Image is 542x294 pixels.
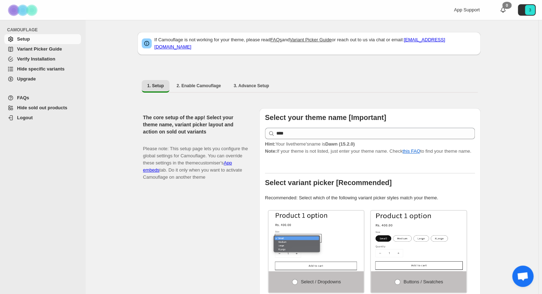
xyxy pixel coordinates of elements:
h2: The core setup of the app! Select your theme name, variant picker layout and action on sold out v... [143,114,248,135]
a: Verify Installation [4,54,81,64]
img: Camouflage [6,0,41,20]
span: Verify Installation [17,56,55,62]
a: Variant Picker Guide [289,37,331,42]
span: 1. Setup [147,83,164,89]
span: Logout [17,115,33,120]
a: Hide specific variants [4,64,81,74]
span: App Support [454,7,479,12]
span: Select / Dropdowns [301,279,341,284]
button: Avatar with initials 3 [518,4,536,16]
a: 0 [499,6,506,14]
span: Hide specific variants [17,66,65,72]
p: If Camouflage is not working for your theme, please read and or reach out to us via chat or email: [155,36,476,51]
p: If your theme is not listed, just enter your theme name. Check to find your theme name. [265,141,475,155]
a: Hide sold out products [4,103,81,113]
span: CAMOUFLAGE [7,27,82,33]
a: Variant Picker Guide [4,44,81,54]
b: Select your theme name [Important] [265,114,386,121]
a: Upgrade [4,74,81,84]
img: Select / Dropdowns [269,211,364,271]
a: FAQs [270,37,282,42]
span: Setup [17,36,30,42]
a: FAQs [4,93,81,103]
a: Setup [4,34,81,44]
text: 3 [529,8,531,12]
span: 3. Advance Setup [234,83,269,89]
span: Upgrade [17,76,36,82]
strong: Dawn (15.2.0) [325,141,354,147]
img: Buttons / Swatches [371,211,466,271]
p: Recommended: Select which of the following variant picker styles match your theme. [265,194,475,201]
p: Please note: This setup page lets you configure the global settings for Camouflage. You can overr... [143,138,248,181]
strong: Note: [265,148,277,154]
span: Buttons / Swatches [403,279,443,284]
a: Logout [4,113,81,123]
div: 0 [502,2,511,9]
span: Your live theme's name is [265,141,355,147]
span: Variant Picker Guide [17,46,62,52]
a: Open chat [512,266,533,287]
strong: Hint: [265,141,276,147]
span: FAQs [17,95,29,100]
a: this FAQ [402,148,420,154]
span: Hide sold out products [17,105,67,110]
span: 2. Enable Camouflage [177,83,221,89]
b: Select variant picker [Recommended] [265,179,392,187]
span: Avatar with initials 3 [525,5,535,15]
